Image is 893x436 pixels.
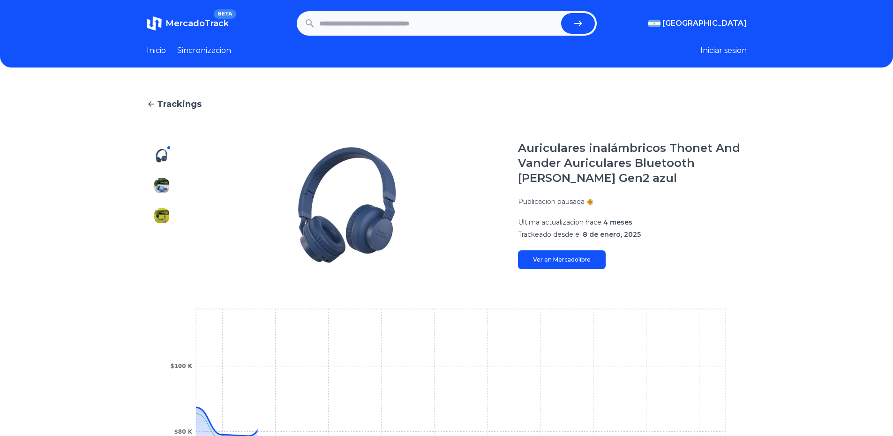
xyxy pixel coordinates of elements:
[518,197,585,206] p: Publicacion pausada
[174,428,192,435] tspan: $80 K
[662,18,747,29] span: [GEOGRAPHIC_DATA]
[214,9,236,19] span: BETA
[154,148,169,163] img: Auriculares inalámbricos Thonet And Vander Auriculares Bluetooth Dauer Gen2 azul
[170,363,193,369] tspan: $100 K
[147,16,229,31] a: MercadoTrackBETA
[700,45,747,56] button: Iniciar sesion
[157,98,202,111] span: Trackings
[518,250,606,269] a: Ver en Mercadolibre
[195,141,499,269] img: Auriculares inalámbricos Thonet And Vander Auriculares Bluetooth Dauer Gen2 azul
[518,141,747,186] h1: Auriculares inalámbricos Thonet And Vander Auriculares Bluetooth [PERSON_NAME] Gen2 azul
[518,230,581,239] span: Trackeado desde el
[147,45,166,56] a: Inicio
[154,208,169,223] img: Auriculares inalámbricos Thonet And Vander Auriculares Bluetooth Dauer Gen2 azul
[603,218,632,226] span: 4 meses
[177,45,231,56] a: Sincronizacion
[154,178,169,193] img: Auriculares inalámbricos Thonet And Vander Auriculares Bluetooth Dauer Gen2 azul
[648,20,660,27] img: Argentina
[518,218,601,226] span: Ultima actualizacion hace
[165,18,229,29] span: MercadoTrack
[147,16,162,31] img: MercadoTrack
[147,98,747,111] a: Trackings
[648,18,747,29] button: [GEOGRAPHIC_DATA]
[583,230,641,239] span: 8 de enero, 2025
